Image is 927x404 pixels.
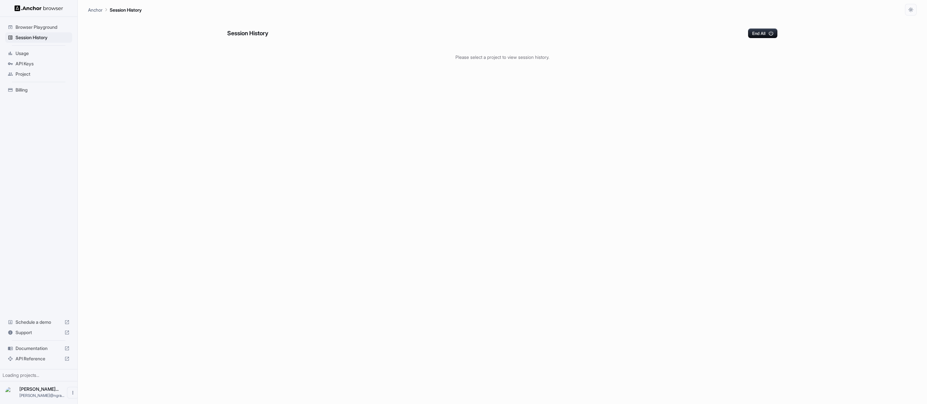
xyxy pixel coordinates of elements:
[16,50,70,57] span: Usage
[748,28,777,38] button: End All
[16,87,70,93] span: Billing
[16,345,62,352] span: Documentation
[5,22,72,32] div: Browser Playground
[16,60,70,67] span: API Keys
[5,327,72,338] div: Support
[5,317,72,327] div: Schedule a demo
[15,5,63,11] img: Anchor Logo
[3,372,75,378] div: Loading projects...
[88,6,142,13] nav: breadcrumb
[16,319,62,325] span: Schedule a demo
[5,85,72,95] div: Billing
[227,54,777,60] p: Please select a project to view session history.
[5,69,72,79] div: Project
[5,343,72,354] div: Documentation
[16,34,70,41] span: Session History
[5,354,72,364] div: API Reference
[5,387,17,399] img: YASHWANTH KUMAR MYDAM
[110,6,142,13] p: Session History
[19,393,64,398] span: yashwanth@ngram.com
[16,24,70,30] span: Browser Playground
[67,387,79,399] button: Open menu
[5,32,72,43] div: Session History
[5,48,72,59] div: Usage
[5,59,72,69] div: API Keys
[227,29,268,38] h6: Session History
[19,386,59,392] span: YASHWANTH KUMAR MYDAM
[16,329,62,336] span: Support
[16,355,62,362] span: API Reference
[88,6,103,13] p: Anchor
[16,71,70,77] span: Project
